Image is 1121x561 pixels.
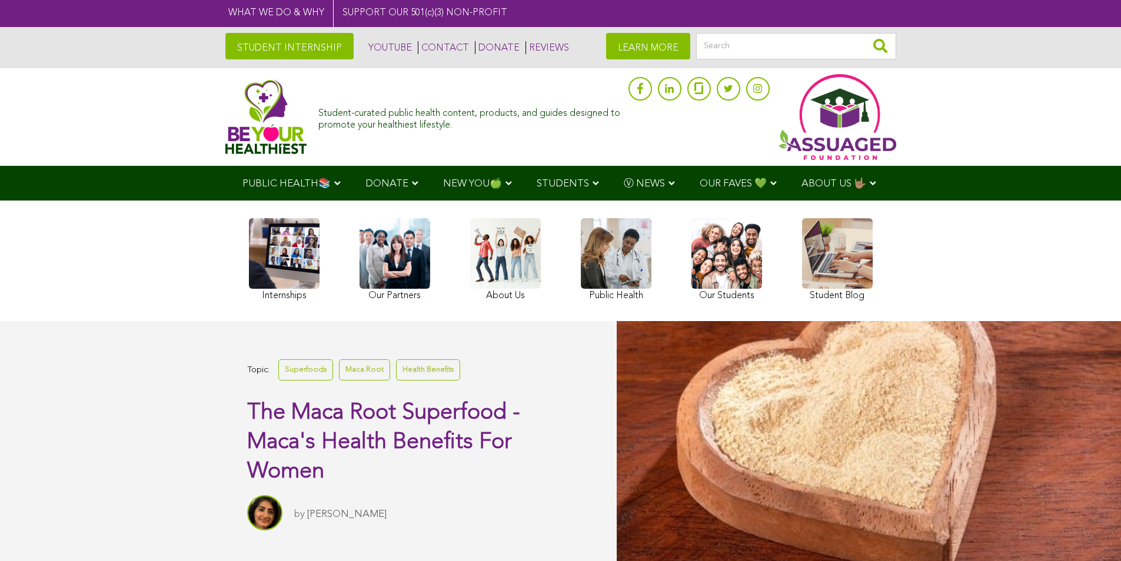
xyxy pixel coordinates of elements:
[694,82,703,94] img: glassdoor
[396,359,460,380] a: Health Benefits
[247,495,282,530] img: Sitara Darvish
[537,179,589,189] span: STUDENTS
[801,179,866,189] span: ABOUT US 🤟🏽
[307,509,387,519] a: [PERSON_NAME]
[475,41,520,54] a: DONATE
[278,359,333,380] a: Superfoods
[318,102,622,131] div: Student-curated public health content, products, and guides designed to promote your healthiest l...
[339,359,390,380] a: Maca Root
[247,402,520,483] span: The Maca Root Superfood - Maca's Health Benefits For Women
[1062,505,1121,561] iframe: Chat Widget
[247,362,270,378] span: Topic:
[365,41,412,54] a: YOUTUBE
[696,33,896,59] input: Search
[525,41,569,54] a: REVIEWS
[443,179,502,189] span: NEW YOU🍏
[365,179,408,189] span: DONATE
[700,179,767,189] span: OUR FAVES 💚
[225,79,307,154] img: Assuaged
[294,509,305,519] span: by
[225,166,896,201] div: Navigation Menu
[624,179,665,189] span: Ⓥ NEWS
[779,74,896,160] img: Assuaged App
[242,179,331,189] span: PUBLIC HEALTH📚
[225,33,354,59] a: STUDENT INTERNSHIP
[418,41,469,54] a: CONTACT
[606,33,690,59] a: LEARN MORE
